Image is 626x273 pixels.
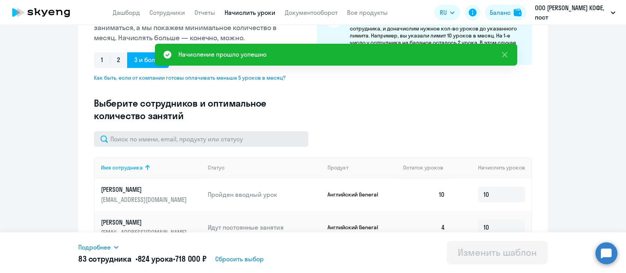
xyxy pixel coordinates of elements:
[208,223,321,232] p: Идут постоянные занятия
[101,164,143,171] div: Имя сотрудника
[327,164,349,171] div: Продукт
[208,164,225,171] div: Статус
[397,211,452,244] td: 4
[403,164,452,171] div: Остаток уроков
[178,50,266,59] div: Начисление прошло успешно
[403,164,443,171] span: Остаток уроков
[440,8,447,17] span: RU
[101,164,201,171] div: Имя сотрудника
[101,218,201,237] a: [PERSON_NAME][EMAIL_ADDRESS][DOMAIN_NAME]
[347,9,388,16] a: Все продукты
[94,52,110,68] span: 1
[78,243,111,252] span: Подробнее
[514,9,522,16] img: balance
[194,9,215,16] a: Отчеты
[94,131,308,147] input: Поиск по имени, email, продукту или статусу
[208,190,321,199] p: Пройден вводный урок
[285,9,338,16] a: Документооборот
[225,9,275,16] a: Начислить уроки
[94,74,292,81] span: Как быть, если от компании готовы оплачивать меньше 5 уроков в месяц?
[531,3,619,22] button: ООО [PERSON_NAME] КОФЕ, пост
[350,18,524,53] p: Раз в месяц мы будем смотреть, сколько уроков есть на балансе сотрудника, и доначислим нужное кол...
[452,157,531,178] th: Начислить уроков
[94,97,292,122] h3: Выберите сотрудников и оптимальное количество занятий
[101,218,189,227] p: [PERSON_NAME]
[149,9,185,16] a: Сотрудники
[208,164,321,171] div: Статус
[101,228,189,237] p: [EMAIL_ADDRESS][DOMAIN_NAME]
[110,52,127,68] span: 2
[327,164,397,171] div: Продукт
[327,191,386,198] p: Английский General
[458,246,537,259] div: Изменить шаблон
[535,3,608,22] p: ООО [PERSON_NAME] КОФЕ, пост
[101,185,189,194] p: [PERSON_NAME]
[175,254,207,264] span: 718 000 ₽
[101,185,201,204] a: [PERSON_NAME][EMAIL_ADDRESS][DOMAIN_NAME]
[138,254,173,264] span: 824 урока
[78,253,207,264] h5: 83 сотрудника • •
[101,195,189,204] p: [EMAIL_ADDRESS][DOMAIN_NAME]
[113,9,140,16] a: Дашборд
[327,224,386,231] p: Английский General
[434,5,460,20] button: RU
[127,52,169,68] span: 3 и более
[485,5,526,20] button: Балансbalance
[215,254,264,264] span: Сбросить выбор
[490,8,511,17] div: Баланс
[397,178,452,211] td: 10
[447,241,548,264] button: Изменить шаблон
